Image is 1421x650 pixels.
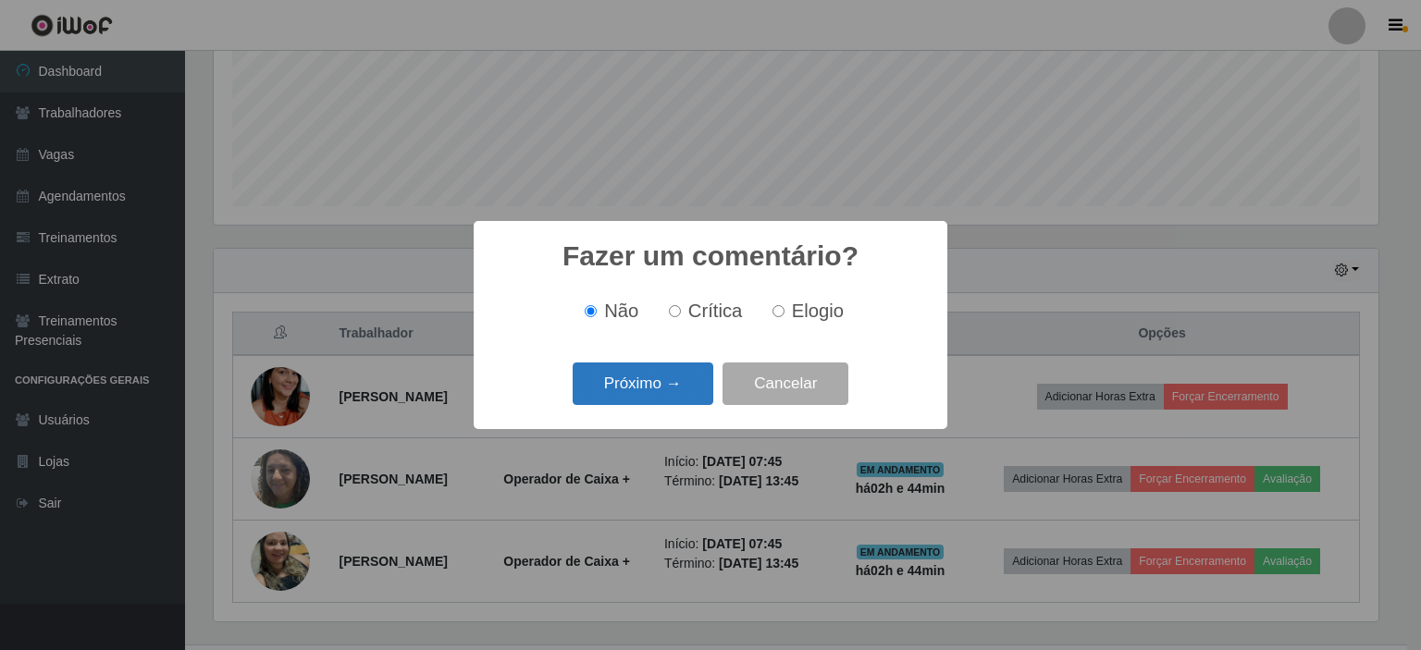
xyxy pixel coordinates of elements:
span: Elogio [792,300,844,321]
input: Não [585,305,597,317]
input: Elogio [772,305,785,317]
input: Crítica [669,305,681,317]
span: Não [604,300,638,321]
span: Crítica [688,300,743,321]
button: Cancelar [723,362,848,406]
button: Próximo → [573,362,713,406]
h2: Fazer um comentário? [562,239,859,273]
